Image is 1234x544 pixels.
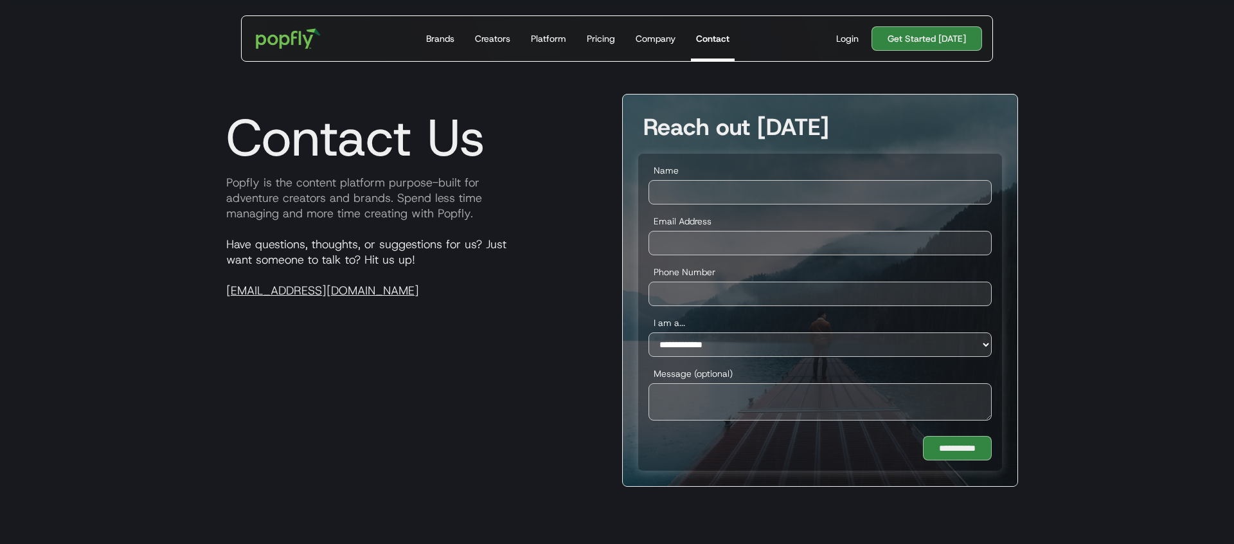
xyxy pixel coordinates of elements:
[648,164,992,177] label: Name
[648,215,992,228] label: Email Address
[872,26,982,51] a: Get Started [DATE]
[216,237,612,298] p: Have questions, thoughts, or suggestions for us? Just want someone to talk to? Hit us up!
[470,16,515,61] a: Creators
[421,16,460,61] a: Brands
[696,32,729,45] div: Contact
[531,32,566,45] div: Platform
[836,32,859,45] div: Login
[648,367,992,380] label: Message (optional)
[691,16,735,61] a: Contact
[426,32,454,45] div: Brands
[648,266,992,278] label: Phone Number
[247,19,330,58] a: home
[638,154,1002,471] form: Demo Conversion Touchpoint
[587,32,615,45] div: Pricing
[831,32,864,45] a: Login
[216,107,485,168] h1: Contact Us
[630,16,681,61] a: Company
[226,283,419,298] a: [EMAIL_ADDRESS][DOMAIN_NAME]
[475,32,510,45] div: Creators
[648,316,992,329] label: I am a...
[526,16,571,61] a: Platform
[643,111,829,142] strong: Reach out [DATE]
[636,32,675,45] div: Company
[216,175,612,221] p: Popfly is the content platform purpose-built for adventure creators and brands. Spend less time m...
[582,16,620,61] a: Pricing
